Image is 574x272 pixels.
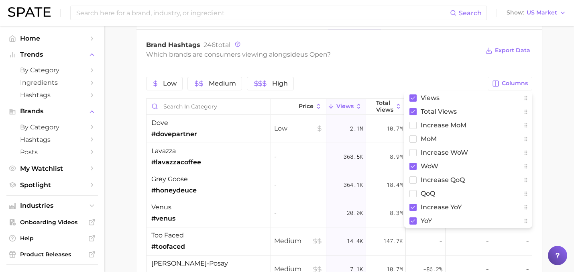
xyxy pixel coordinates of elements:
[6,121,98,133] a: by Category
[344,152,363,162] span: 368.5k
[272,80,288,87] span: High
[147,171,532,199] button: grey goose#honeydeuce-364.1k18.4m+247.7%--
[526,236,529,246] span: -
[20,66,84,74] span: by Category
[299,103,313,109] span: Price
[421,204,462,211] span: increase YoY
[6,133,98,146] a: Hashtags
[151,259,228,268] span: [PERSON_NAME]-posay
[271,99,326,115] button: Price
[151,202,171,212] span: venus
[421,108,457,115] span: Total Views
[507,10,524,15] span: Show
[502,80,528,87] span: Columns
[20,91,84,99] span: Hashtags
[383,236,403,246] span: 147.7k
[163,80,177,87] span: Low
[8,7,51,17] img: SPATE
[151,146,176,156] span: lavazza
[274,124,323,133] span: Low
[6,89,98,101] a: Hashtags
[459,9,482,17] span: Search
[350,124,363,133] span: 2.1m
[6,64,98,76] a: by Category
[151,129,197,139] span: #dovepartner
[344,180,363,190] span: 364.1k
[151,231,184,240] span: too faced
[6,105,98,117] button: Brands
[20,165,84,172] span: My Watchlist
[421,176,465,183] span: increase QoQ
[20,35,84,42] span: Home
[204,41,230,49] span: total
[6,200,98,212] button: Industries
[20,219,84,226] span: Onboarding Videos
[421,149,468,156] span: Increase WoW
[390,208,403,218] span: 8.3m
[151,186,197,195] span: #honeydeuce
[20,251,84,258] span: Product Releases
[151,214,175,223] span: #venus
[387,180,403,190] span: 18.4m
[147,115,532,143] button: dove#dovepartnerLow2.1m10.7m>1,000%--
[421,163,438,170] span: WoW
[387,124,403,133] span: 10.7m
[483,45,532,56] button: Export Data
[336,103,354,109] span: Views
[147,227,532,256] button: too faced#toofacedMedium14.4k147.7k---
[151,242,185,252] span: #toofaced
[6,216,98,228] a: Onboarding Videos
[204,41,216,49] span: 246
[6,179,98,191] a: Spotlight
[20,235,84,242] span: Help
[20,136,84,143] span: Hashtags
[390,152,403,162] span: 8.9m
[421,190,435,197] span: QoQ
[300,51,327,58] span: us open
[347,208,363,218] span: 20.0k
[6,232,98,244] a: Help
[20,108,84,115] span: Brands
[75,6,450,20] input: Search here for a brand, industry, or ingredient
[486,236,489,246] span: -
[6,76,98,89] a: Ingredients
[20,148,84,156] span: Posts
[151,118,168,128] span: dove
[147,143,532,171] button: lavazza#lavazzacoffee-368.5k8.9m>1,000%--
[20,79,84,86] span: Ingredients
[20,123,84,131] span: by Category
[146,49,479,60] div: Which brands are consumers viewing alongside ?
[147,99,271,114] input: Search in category
[347,236,363,246] span: 14.4k
[274,236,323,246] span: Medium
[274,208,323,218] span: -
[6,162,98,175] a: My Watchlist
[20,202,84,209] span: Industries
[6,146,98,158] a: Posts
[209,80,236,87] span: Medium
[439,236,442,246] span: -
[274,180,323,190] span: -
[20,51,84,58] span: Trends
[6,32,98,45] a: Home
[488,77,532,90] button: Columns
[421,94,440,101] span: Views
[151,157,201,167] span: #lavazzacoffee
[404,91,532,228] div: Columns
[505,8,568,18] button: ShowUS Market
[6,248,98,260] a: Product Releases
[20,181,84,189] span: Spotlight
[6,49,98,61] button: Trends
[151,174,188,184] span: grey goose
[421,135,437,142] span: MoM
[376,100,393,112] span: Total Views
[421,217,432,224] span: YoY
[421,122,466,129] span: increase MoM
[146,41,200,49] span: Brand Hashtags
[147,199,532,227] button: venus#venus-20.0k8.3m+541.6%--
[527,10,557,15] span: US Market
[495,47,530,54] span: Export Data
[274,152,323,162] span: -
[366,99,406,115] button: Total Views
[326,99,366,115] button: Views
